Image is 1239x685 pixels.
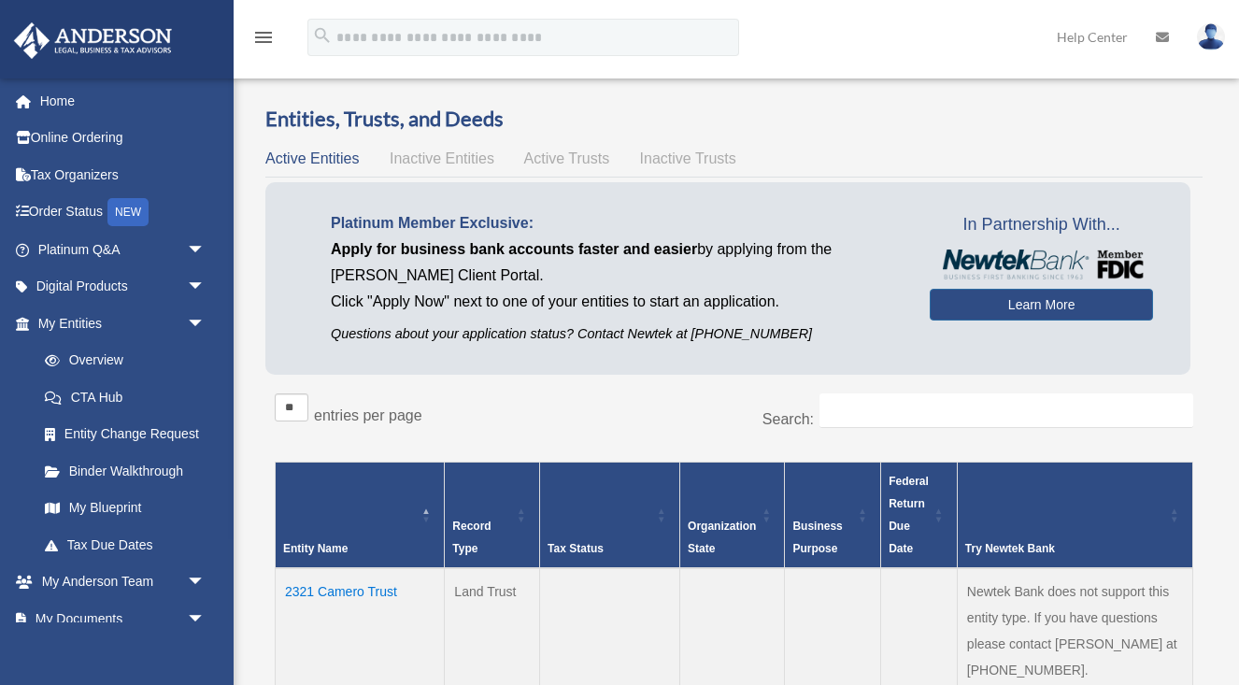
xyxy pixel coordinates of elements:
a: My Anderson Teamarrow_drop_down [13,564,234,601]
label: entries per page [314,407,422,423]
span: Active Trusts [524,150,610,166]
span: arrow_drop_down [187,600,224,638]
a: Tax Due Dates [26,526,224,564]
a: Overview [26,342,215,379]
span: Active Entities [265,150,359,166]
a: Home [13,82,234,120]
span: arrow_drop_down [187,231,224,269]
th: Record Type: Activate to sort [445,463,540,569]
img: NewtekBankLogoSM.png [939,250,1144,279]
span: Inactive Trusts [640,150,736,166]
span: Business Purpose [792,520,842,555]
h3: Entities, Trusts, and Deeds [265,105,1203,134]
span: Tax Status [548,542,604,555]
div: Try Newtek Bank [965,537,1164,560]
div: NEW [107,198,149,226]
a: menu [252,33,275,49]
p: Platinum Member Exclusive: [331,210,902,236]
a: My Entitiesarrow_drop_down [13,305,224,342]
img: User Pic [1197,23,1225,50]
p: Questions about your application status? Contact Newtek at [PHONE_NUMBER] [331,322,902,346]
span: Entity Name [283,542,348,555]
th: Entity Name: Activate to invert sorting [276,463,445,569]
p: Click "Apply Now" next to one of your entities to start an application. [331,289,902,315]
a: Entity Change Request [26,416,224,453]
i: menu [252,26,275,49]
th: Organization State: Activate to sort [680,463,785,569]
span: arrow_drop_down [187,305,224,343]
a: My Documentsarrow_drop_down [13,600,234,637]
span: Organization State [688,520,756,555]
span: In Partnership With... [930,210,1153,240]
th: Business Purpose: Activate to sort [785,463,881,569]
span: arrow_drop_down [187,564,224,602]
span: Federal Return Due Date [889,475,929,555]
img: Anderson Advisors Platinum Portal [8,22,178,59]
a: Online Ordering [13,120,234,157]
a: Binder Walkthrough [26,452,224,490]
span: arrow_drop_down [187,268,224,307]
th: Federal Return Due Date: Activate to sort [881,463,958,569]
a: Learn More [930,289,1153,321]
a: Digital Productsarrow_drop_down [13,268,234,306]
span: Apply for business bank accounts faster and easier [331,241,697,257]
a: Platinum Q&Aarrow_drop_down [13,231,234,268]
span: Record Type [452,520,491,555]
th: Try Newtek Bank : Activate to sort [957,463,1192,569]
a: Tax Organizers [13,156,234,193]
a: Order StatusNEW [13,193,234,232]
th: Tax Status: Activate to sort [540,463,680,569]
a: CTA Hub [26,378,224,416]
i: search [312,25,333,46]
a: My Blueprint [26,490,224,527]
span: Inactive Entities [390,150,494,166]
p: by applying from the [PERSON_NAME] Client Portal. [331,236,902,289]
label: Search: [762,411,814,427]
